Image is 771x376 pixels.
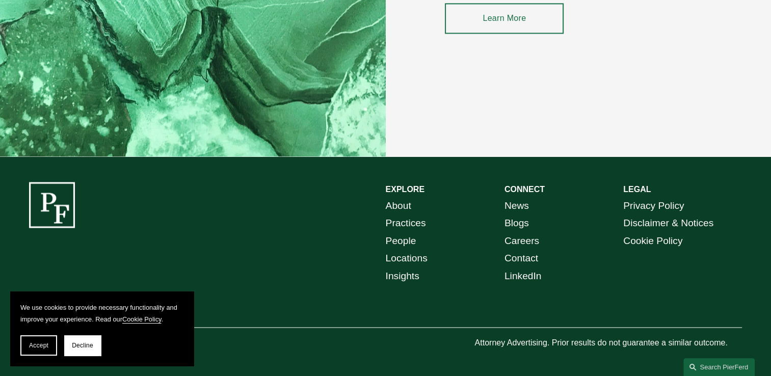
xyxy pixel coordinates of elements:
[20,302,183,325] p: We use cookies to provide necessary functionality and improve your experience. Read our .
[623,185,651,194] strong: LEGAL
[386,267,419,285] a: Insights
[474,336,742,351] p: Attorney Advertising. Prior results do not guarantee a similar outcome.
[386,214,426,232] a: Practices
[386,197,411,215] a: About
[64,335,101,356] button: Decline
[504,267,542,285] a: LinkedIn
[623,232,682,250] a: Cookie Policy
[623,214,713,232] a: Disclaimer & Notices
[29,342,48,349] span: Accept
[504,214,529,232] a: Blogs
[122,315,162,323] a: Cookie Policy
[504,185,545,194] strong: CONNECT
[72,342,93,349] span: Decline
[504,197,529,215] a: News
[683,358,755,376] a: Search this site
[20,335,57,356] button: Accept
[623,197,684,215] a: Privacy Policy
[445,3,564,34] a: Learn More
[386,232,416,250] a: People
[10,291,194,366] section: Cookie banner
[504,250,538,267] a: Contact
[504,232,539,250] a: Careers
[386,250,428,267] a: Locations
[386,185,424,194] strong: EXPLORE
